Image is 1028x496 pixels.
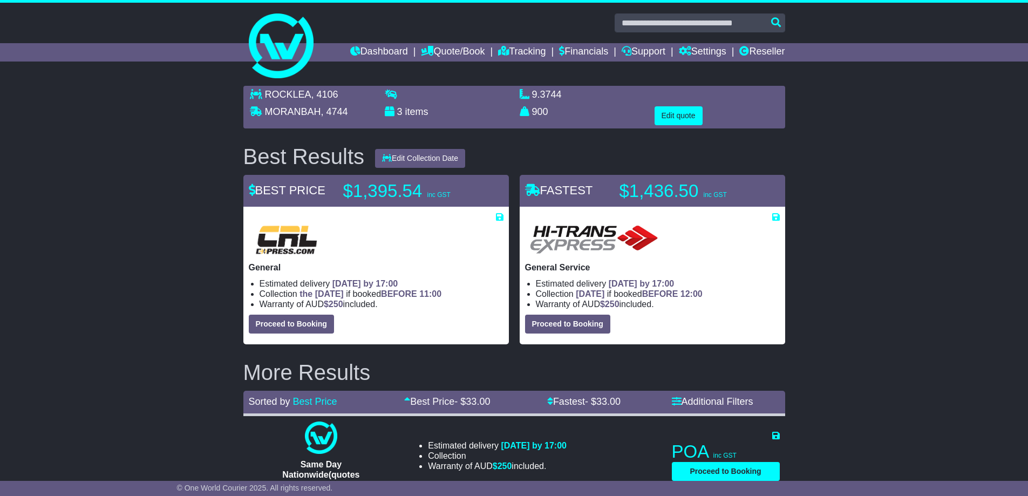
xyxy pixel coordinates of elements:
[405,106,428,117] span: items
[428,461,567,471] li: Warranty of AUD included.
[404,396,490,407] a: Best Price- $33.00
[498,461,512,471] span: 250
[493,461,512,471] span: $
[672,441,780,463] p: POA
[672,462,780,481] button: Proceed to Booking
[299,289,343,298] span: the [DATE]
[249,222,324,257] img: CRL: General
[260,299,503,309] li: Warranty of AUD included.
[249,396,290,407] span: Sorted by
[536,299,780,309] li: Warranty of AUD included.
[605,300,619,309] span: 250
[265,89,311,100] span: ROCKLEA
[329,300,343,309] span: 250
[305,422,337,454] img: One World Courier: Same Day Nationwide(quotes take 0.5-1 hour)
[600,300,619,309] span: $
[576,289,702,298] span: if booked
[238,145,370,168] div: Best Results
[619,180,754,202] p: $1,436.50
[427,191,450,199] span: inc GST
[536,289,780,299] li: Collection
[576,289,604,298] span: [DATE]
[428,451,567,461] li: Collection
[421,43,485,62] a: Quote/Book
[525,222,663,257] img: HiTrans: General Service
[265,106,321,117] span: MORANBAH
[596,396,621,407] span: 33.00
[454,396,490,407] span: - $
[343,180,478,202] p: $1,395.54
[249,262,503,273] p: General
[428,440,567,451] li: Estimated delivery
[655,106,703,125] button: Edit quote
[249,184,325,197] span: BEST PRICE
[547,396,621,407] a: Fastest- $33.00
[642,289,678,298] span: BEFORE
[350,43,408,62] a: Dashboard
[466,396,490,407] span: 33.00
[739,43,785,62] a: Reseller
[381,289,417,298] span: BEFORE
[321,106,348,117] span: , 4744
[293,396,337,407] a: Best Price
[536,278,780,289] li: Estimated delivery
[311,89,338,100] span: , 4106
[332,279,398,288] span: [DATE] by 17:00
[501,441,567,450] span: [DATE] by 17:00
[609,279,675,288] span: [DATE] by 17:00
[680,289,703,298] span: 12:00
[585,396,621,407] span: - $
[532,106,548,117] span: 900
[559,43,608,62] a: Financials
[324,300,343,309] span: $
[282,460,359,490] span: Same Day Nationwide(quotes take 0.5-1 hour)
[260,278,503,289] li: Estimated delivery
[260,289,503,299] li: Collection
[375,149,465,168] button: Edit Collection Date
[672,396,753,407] a: Additional Filters
[525,315,610,334] button: Proceed to Booking
[299,289,441,298] span: if booked
[397,106,403,117] span: 3
[679,43,726,62] a: Settings
[703,191,726,199] span: inc GST
[532,89,562,100] span: 9.3744
[713,452,737,459] span: inc GST
[177,484,333,492] span: © One World Courier 2025. All rights reserved.
[525,184,593,197] span: FASTEST
[243,361,785,384] h2: More Results
[622,43,665,62] a: Support
[249,315,334,334] button: Proceed to Booking
[525,262,780,273] p: General Service
[419,289,441,298] span: 11:00
[498,43,546,62] a: Tracking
